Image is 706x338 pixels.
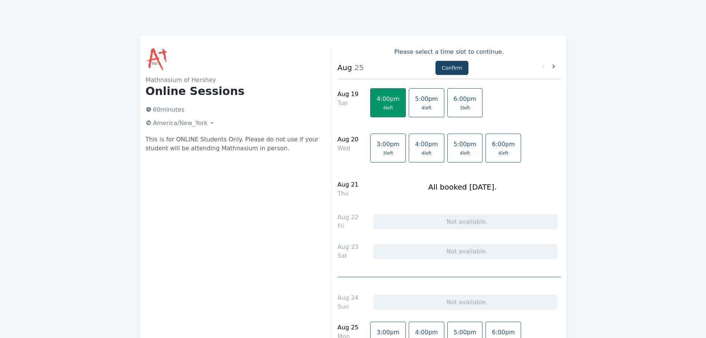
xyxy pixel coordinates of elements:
div: Aug 21 [338,180,359,189]
span: 4:00pm [415,329,438,336]
div: Sat [338,252,359,260]
span: 4:00pm [377,95,400,102]
img: Mathnasium of Hershey [146,47,169,71]
div: Not available. [373,244,557,259]
span: 3:00pm [377,141,400,148]
h2: Mathnasium of Hershey [146,76,319,85]
button: America/New_York [143,117,218,129]
span: 25 [352,63,364,72]
span: 4 left [460,150,470,156]
div: Sun [338,302,359,311]
div: Aug 19 [338,90,359,99]
button: Confirm [435,61,468,75]
span: 6:00pm [492,329,515,336]
div: Aug 23 [338,243,359,252]
span: 4 left [421,150,431,156]
span: 5:00pm [454,329,477,336]
div: Tue [338,99,359,108]
div: Aug 25 [338,323,359,332]
p: Please select a time slot to continue. [338,47,561,56]
span: 3 left [460,105,470,111]
p: 60 minutes [143,104,319,116]
strong: Aug [338,63,352,72]
div: Wed [338,144,359,153]
span: 3 left [383,150,393,156]
div: Fri [338,222,359,231]
span: 4 left [498,150,508,156]
span: 4 left [383,105,393,111]
div: Thu [338,189,359,198]
h1: All booked [DATE]. [428,182,497,192]
span: 3:00pm [377,329,400,336]
span: 5:00pm [454,141,477,148]
h1: Online Sessions [146,85,319,98]
div: Aug 24 [338,293,359,302]
span: 5:00pm [415,95,438,102]
div: Aug 20 [338,135,359,144]
span: 6:00pm [454,95,477,102]
div: Aug 22 [338,213,359,222]
span: 6:00pm [492,141,515,148]
p: This is for ONLINE Students Only. Please do not use if your student will be attending Mathnasium ... [146,135,319,153]
span: 4 left [421,105,431,111]
span: 4:00pm [415,141,438,148]
div: Not available. [373,214,557,229]
div: Not available. [373,295,557,310]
